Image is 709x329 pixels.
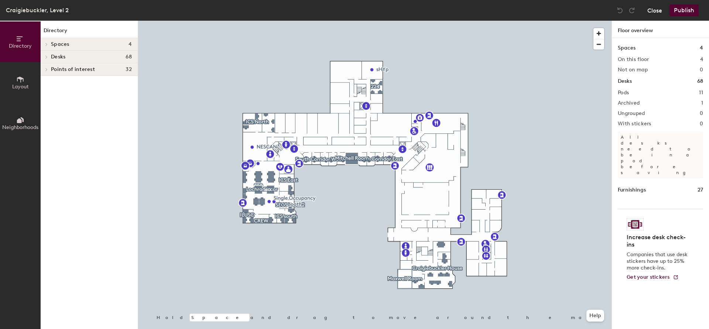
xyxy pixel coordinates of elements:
[612,21,709,38] h1: Floor overview
[12,84,29,90] span: Layout
[698,186,703,194] h1: 27
[51,67,95,72] span: Points of interest
[700,57,703,62] h2: 4
[699,90,703,96] h2: 11
[618,57,649,62] h2: On this floor
[9,43,32,49] span: Directory
[627,274,670,280] span: Get your stickers
[51,41,69,47] span: Spaces
[126,54,132,60] span: 68
[586,310,604,322] button: Help
[618,186,646,194] h1: Furnishings
[669,4,699,16] button: Publish
[618,131,703,179] p: All desks need to be in a pod before saving
[627,234,690,248] h4: Increase desk check-ins
[618,77,632,85] h1: Desks
[627,251,690,271] p: Companies that use desk stickers have up to 25% more check-ins.
[616,7,624,14] img: Undo
[647,4,662,16] button: Close
[618,90,629,96] h2: Pods
[129,41,132,47] span: 4
[697,77,703,85] h1: 68
[6,6,69,15] div: Craigiebuckler, Level 2
[618,67,648,73] h2: Not on map
[41,27,138,38] h1: Directory
[700,111,703,116] h2: 0
[700,121,703,127] h2: 0
[700,44,703,52] h1: 4
[51,54,65,60] span: Desks
[627,274,679,281] a: Get your stickers
[618,121,651,127] h2: With stickers
[618,111,645,116] h2: Ungrouped
[618,44,636,52] h1: Spaces
[701,100,703,106] h2: 1
[618,100,640,106] h2: Archived
[628,7,636,14] img: Redo
[700,67,703,73] h2: 0
[126,67,132,72] span: 32
[2,124,38,130] span: Neighborhoods
[627,218,644,231] img: Sticker logo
